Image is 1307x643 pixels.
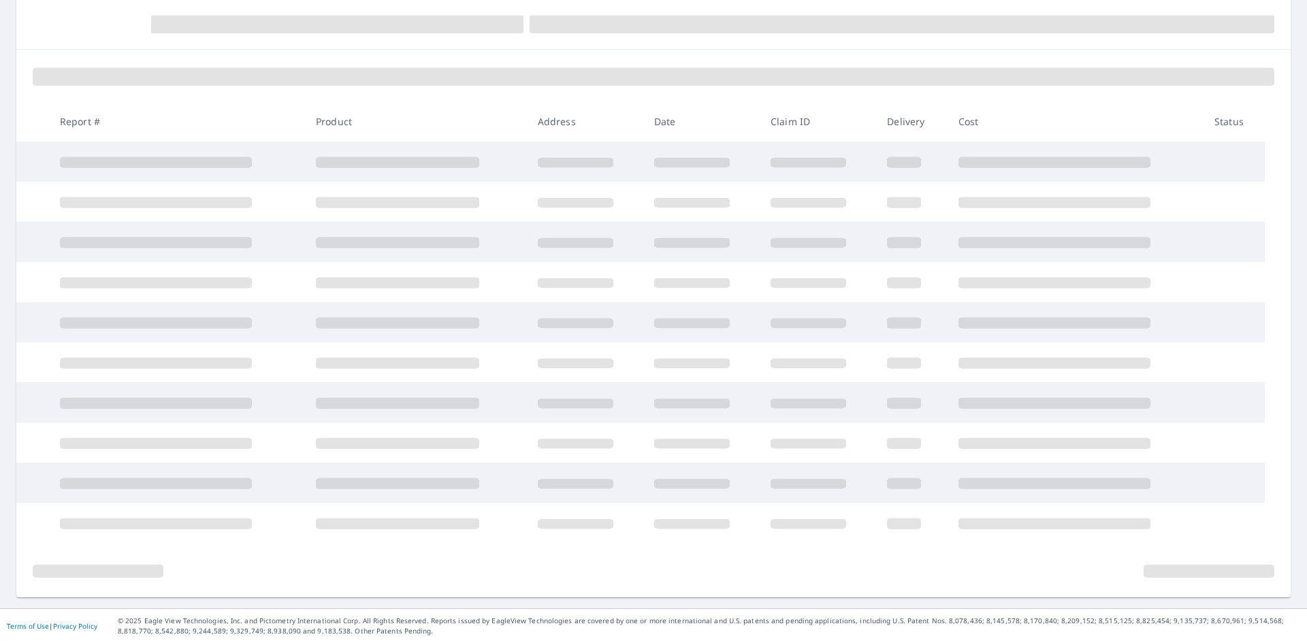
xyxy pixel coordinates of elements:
[876,101,947,142] th: Delivery
[643,101,760,142] th: Date
[1204,101,1265,142] th: Status
[49,101,305,142] th: Report #
[7,621,49,631] a: Terms of Use
[760,101,876,142] th: Claim ID
[948,101,1204,142] th: Cost
[527,101,643,142] th: Address
[118,616,1300,636] p: © 2025 Eagle View Technologies, Inc. and Pictometry International Corp. All Rights Reserved. Repo...
[305,101,527,142] th: Product
[53,621,97,631] a: Privacy Policy
[7,622,97,630] p: |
